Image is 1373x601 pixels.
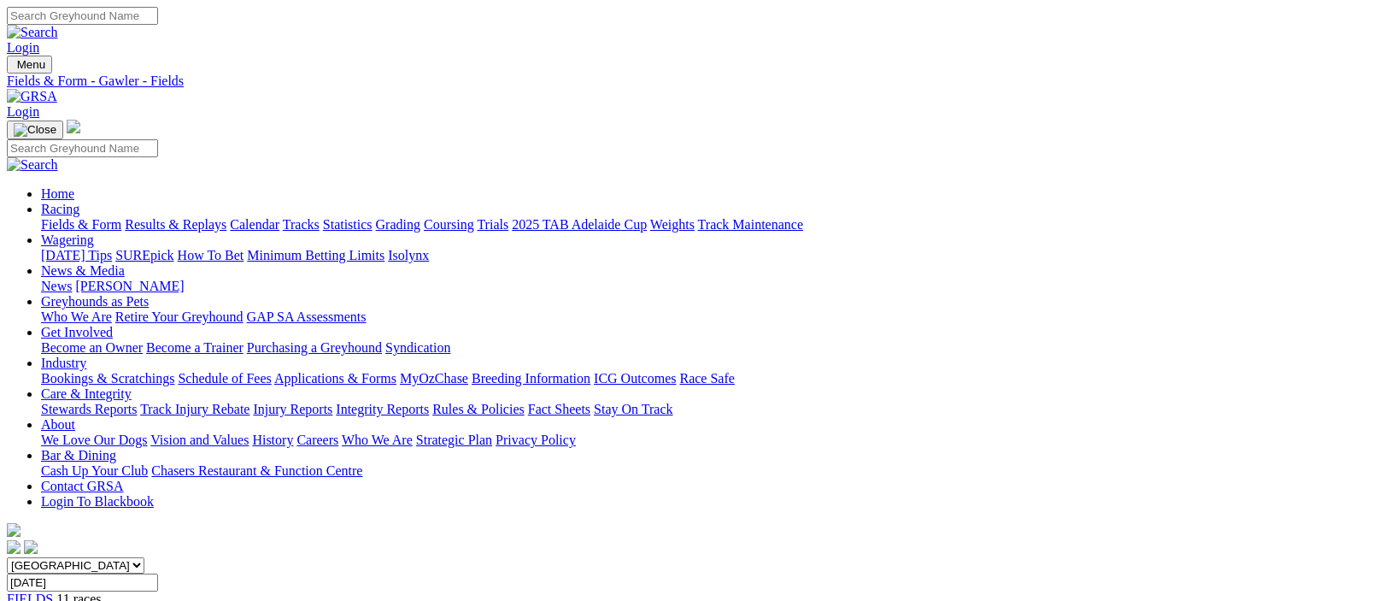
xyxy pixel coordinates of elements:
[496,433,576,447] a: Privacy Policy
[115,248,173,262] a: SUREpick
[41,325,113,339] a: Get Involved
[41,217,1366,233] div: Racing
[41,340,143,355] a: Become an Owner
[594,402,672,416] a: Stay On Track
[296,433,338,447] a: Careers
[41,309,112,324] a: Who We Are
[7,139,158,157] input: Search
[650,217,695,232] a: Weights
[41,217,121,232] a: Fields & Form
[594,371,676,386] a: ICG Outcomes
[432,402,525,416] a: Rules & Policies
[115,309,244,324] a: Retire Your Greyhound
[698,217,803,232] a: Track Maintenance
[416,433,492,447] a: Strategic Plan
[385,340,450,355] a: Syndication
[679,371,734,386] a: Race Safe
[41,202,79,216] a: Racing
[41,402,137,416] a: Stewards Reports
[41,479,123,493] a: Contact GRSA
[41,356,86,370] a: Industry
[41,371,1366,386] div: Industry
[41,417,75,432] a: About
[7,540,21,554] img: facebook.svg
[41,309,1366,325] div: Greyhounds as Pets
[247,248,384,262] a: Minimum Betting Limits
[41,433,147,447] a: We Love Our Dogs
[67,120,80,133] img: logo-grsa-white.png
[7,74,1366,89] a: Fields & Form - Gawler - Fields
[7,121,63,139] button: Toggle navigation
[75,279,184,293] a: [PERSON_NAME]
[41,279,72,293] a: News
[41,186,74,201] a: Home
[477,217,508,232] a: Trials
[7,89,57,104] img: GRSA
[400,371,468,386] a: MyOzChase
[41,248,1366,263] div: Wagering
[14,123,56,137] img: Close
[512,217,647,232] a: 2025 TAB Adelaide Cup
[252,433,293,447] a: History
[230,217,279,232] a: Calendar
[178,371,271,386] a: Schedule of Fees
[41,263,125,278] a: News & Media
[7,157,58,173] img: Search
[24,540,38,554] img: twitter.svg
[7,104,39,119] a: Login
[178,248,244,262] a: How To Bet
[41,463,148,478] a: Cash Up Your Club
[247,340,382,355] a: Purchasing a Greyhound
[253,402,332,416] a: Injury Reports
[41,248,112,262] a: [DATE] Tips
[7,40,39,55] a: Login
[151,463,362,478] a: Chasers Restaurant & Function Centre
[323,217,373,232] a: Statistics
[41,494,154,509] a: Login To Blackbook
[472,371,590,386] a: Breeding Information
[7,56,52,74] button: Toggle navigation
[41,294,149,309] a: Greyhounds as Pets
[7,523,21,537] img: logo-grsa-white.png
[41,371,174,386] a: Bookings & Scratchings
[247,309,367,324] a: GAP SA Assessments
[342,433,413,447] a: Who We Are
[7,25,58,40] img: Search
[41,448,116,463] a: Bar & Dining
[41,340,1366,356] div: Get Involved
[140,402,249,416] a: Track Injury Rebate
[41,386,132,401] a: Care & Integrity
[17,58,45,71] span: Menu
[41,433,1366,448] div: About
[7,7,158,25] input: Search
[424,217,474,232] a: Coursing
[7,574,158,592] input: Select date
[528,402,590,416] a: Fact Sheets
[41,463,1366,479] div: Bar & Dining
[388,248,429,262] a: Isolynx
[376,217,420,232] a: Grading
[150,433,249,447] a: Vision and Values
[283,217,320,232] a: Tracks
[274,371,396,386] a: Applications & Forms
[336,402,429,416] a: Integrity Reports
[41,279,1366,294] div: News & Media
[41,402,1366,417] div: Care & Integrity
[125,217,226,232] a: Results & Replays
[41,233,94,247] a: Wagering
[146,340,244,355] a: Become a Trainer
